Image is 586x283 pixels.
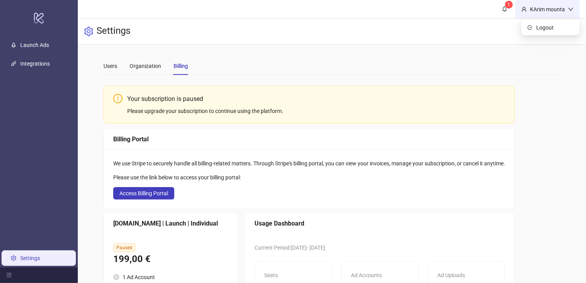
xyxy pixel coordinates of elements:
div: Billing [174,62,188,70]
div: Ad Accounts [351,271,409,280]
li: 1 Ad Account [113,273,229,281]
span: down [568,7,574,12]
span: user [521,7,527,12]
div: Ad Uploads [438,271,496,280]
span: setting [84,27,93,36]
span: Paused [113,243,135,252]
div: Seats [264,271,322,280]
span: Current Period: [DATE] - [DATE] [254,245,325,251]
a: Launch Ads [20,42,49,48]
a: Settings [20,255,40,261]
div: Billing Portal [113,134,505,144]
span: logout [528,25,533,30]
div: Organization [130,62,161,70]
span: Access Billing Portal [119,190,168,196]
span: menu-fold [6,273,12,278]
a: Integrations [20,61,50,67]
div: 199,00 € [113,252,229,267]
div: Your subscription is paused [127,94,505,104]
span: exclamation-circle [113,94,123,103]
span: bell [502,6,507,12]
div: Please upgrade your subscription to continue using the platform. [127,107,505,115]
span: check-circle [113,274,119,280]
span: Logout [536,23,574,32]
button: Access Billing Portal [113,187,174,200]
div: Usage Dashboard [254,219,505,228]
sup: 1 [505,1,513,9]
span: 1 [508,2,511,7]
div: [DOMAIN_NAME] | Launch | Individual [113,219,229,228]
div: Please use the link below to access your billing portal: [113,173,505,182]
div: KArim mounta [527,5,568,14]
div: We use Stripe to securely handle all billing-related matters. Through Stripe's billing portal, yo... [113,159,505,168]
h3: Settings [96,25,130,38]
div: Users [104,62,117,70]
